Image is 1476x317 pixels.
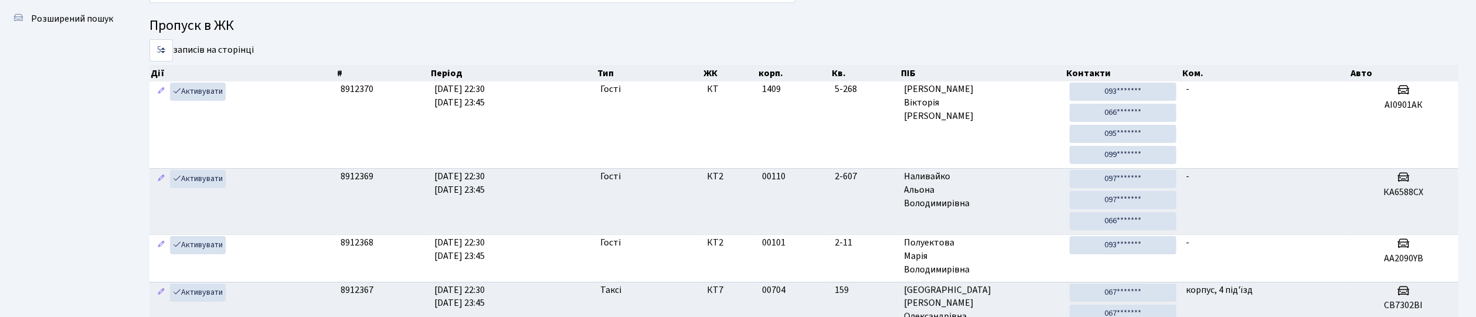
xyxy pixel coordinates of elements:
span: [DATE] 22:30 [DATE] 23:45 [434,83,485,109]
span: 5-268 [835,83,895,96]
h5: СВ7302ВІ [1354,300,1454,311]
a: Активувати [170,284,226,302]
span: Гості [600,83,621,96]
span: - [1186,236,1189,249]
label: записів на сторінці [149,39,254,62]
h5: АА2090YB [1354,253,1454,264]
span: 159 [835,284,895,297]
span: 00704 [762,284,785,296]
a: Активувати [170,236,226,254]
span: КТ [707,83,753,96]
span: - [1186,170,1189,183]
span: КТ2 [707,236,753,250]
span: [DATE] 22:30 [DATE] 23:45 [434,284,485,310]
span: Розширений пошук [31,12,113,25]
span: корпус, 4 під'їзд [1186,284,1253,296]
th: ЖК [703,65,758,81]
span: 8912368 [341,236,373,249]
a: Редагувати [154,236,168,254]
span: КТ2 [707,170,753,183]
span: [DATE] 22:30 [DATE] 23:45 [434,170,485,196]
th: корп. [757,65,831,81]
span: 8912369 [341,170,373,183]
a: Активувати [170,83,226,101]
th: Дії [149,65,336,81]
span: Гості [600,236,621,250]
a: Редагувати [154,83,168,101]
a: Редагувати [154,284,168,302]
a: Редагувати [154,170,168,188]
th: Ком. [1182,65,1350,81]
span: 00101 [762,236,785,249]
th: # [336,65,430,81]
span: Наливайко Альона Володимирівна [904,170,1060,210]
a: Розширений пошук [6,7,123,30]
th: Період [430,65,596,81]
th: Авто [1349,65,1458,81]
span: 8912367 [341,284,373,296]
span: 2-11 [835,236,895,250]
span: 1409 [762,83,781,96]
select: записів на сторінці [149,39,173,62]
span: Полуектова Марія Володимирівна [904,236,1060,277]
h4: Пропуск в ЖК [149,18,1458,35]
th: Кв. [831,65,900,81]
th: ПІБ [900,65,1065,81]
span: 2-607 [835,170,895,183]
span: [PERSON_NAME] Вікторія [PERSON_NAME] [904,83,1060,123]
span: 00110 [762,170,785,183]
span: Гості [600,170,621,183]
h5: АІ0901АК [1354,100,1454,111]
span: [DATE] 22:30 [DATE] 23:45 [434,236,485,263]
span: 8912370 [341,83,373,96]
th: Контакти [1065,65,1181,81]
a: Активувати [170,170,226,188]
th: Тип [596,65,703,81]
h5: КА6588СХ [1354,187,1454,198]
span: - [1186,83,1189,96]
span: Таксі [600,284,621,297]
span: КТ7 [707,284,753,297]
